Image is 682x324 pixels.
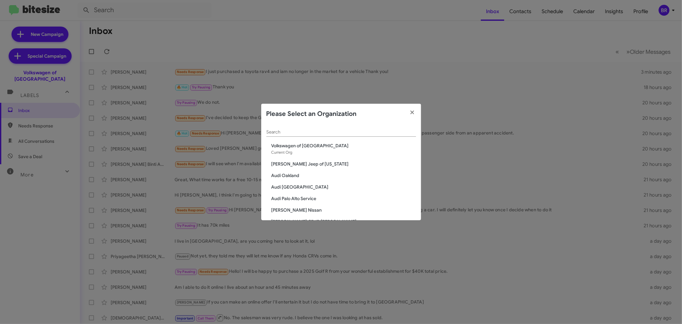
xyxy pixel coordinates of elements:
span: Audi Oakland [271,172,416,179]
span: [PERSON_NAME] Nissan [271,207,416,213]
span: Audi [GEOGRAPHIC_DATA] [271,184,416,190]
span: [PERSON_NAME] Jeep of [US_STATE] [271,161,416,167]
span: Current Org [271,150,293,155]
span: Audi Palo Alto Service [271,195,416,202]
span: Volkswagen of [GEOGRAPHIC_DATA] [271,142,416,149]
h2: Please Select an Organization [266,109,357,119]
span: [PERSON_NAME] CDJR [PERSON_NAME] [271,218,416,225]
